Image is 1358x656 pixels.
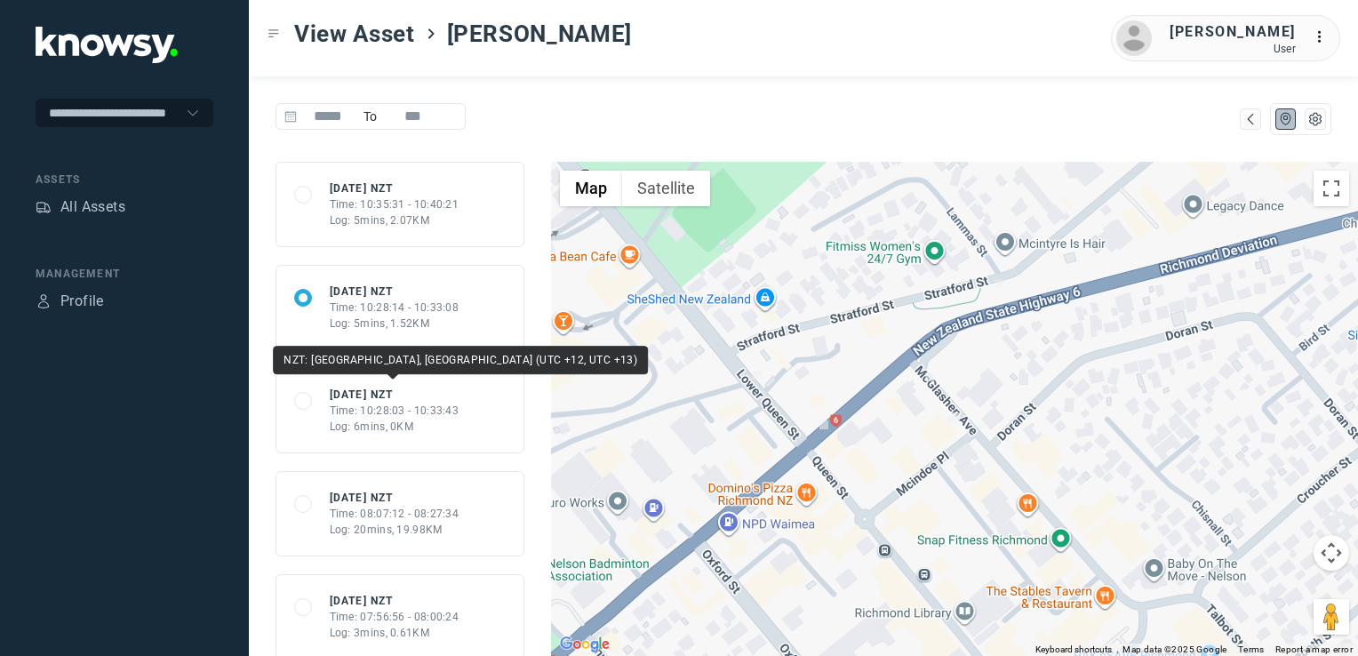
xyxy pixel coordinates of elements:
[284,354,637,366] span: NZT: [GEOGRAPHIC_DATA], [GEOGRAPHIC_DATA] (UTC +12, UTC +13)
[330,212,459,228] div: Log: 5mins, 2.07KM
[1116,20,1152,56] img: avatar.png
[1278,111,1294,127] div: Map
[330,506,459,522] div: Time: 08:07:12 - 08:27:34
[330,593,459,609] div: [DATE] NZT
[330,522,459,538] div: Log: 20mins, 19.98KM
[555,633,614,656] a: Open this area in Google Maps (opens a new window)
[1242,111,1258,127] div: Map
[359,103,382,130] span: To
[60,196,125,218] div: All Assets
[1314,27,1335,51] div: :
[1307,111,1323,127] div: List
[555,633,614,656] img: Google
[36,293,52,309] div: Profile
[622,171,710,206] button: Show satellite imagery
[330,196,459,212] div: Time: 10:35:31 - 10:40:21
[330,419,459,435] div: Log: 6mins, 0KM
[36,291,104,312] a: ProfileProfile
[1170,43,1296,55] div: User
[268,28,280,40] div: Toggle Menu
[1122,644,1226,654] span: Map data ©2025 Google
[330,284,459,300] div: [DATE] NZT
[1314,171,1349,206] button: Toggle fullscreen view
[330,625,459,641] div: Log: 3mins, 0.61KM
[36,266,213,282] div: Management
[36,199,52,215] div: Assets
[1238,644,1265,654] a: Terms (opens in new tab)
[330,609,459,625] div: Time: 07:56:56 - 08:00:24
[330,180,459,196] div: [DATE] NZT
[1314,27,1335,48] div: :
[36,172,213,188] div: Assets
[1314,535,1349,571] button: Map camera controls
[1170,21,1296,43] div: [PERSON_NAME]
[330,316,459,332] div: Log: 5mins, 1.52KM
[294,18,415,50] span: View Asset
[424,27,438,41] div: >
[330,300,459,316] div: Time: 10:28:14 - 10:33:08
[1035,644,1112,656] button: Keyboard shortcuts
[1275,644,1353,654] a: Report a map error
[330,387,459,403] div: [DATE] NZT
[447,18,632,50] span: [PERSON_NAME]
[560,171,622,206] button: Show street map
[330,403,459,419] div: Time: 10:28:03 - 10:33:43
[330,490,459,506] div: [DATE] NZT
[1314,30,1332,44] tspan: ...
[1314,599,1349,635] button: Drag Pegman onto the map to open Street View
[36,27,178,63] img: Application Logo
[60,291,104,312] div: Profile
[36,196,125,218] a: AssetsAll Assets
